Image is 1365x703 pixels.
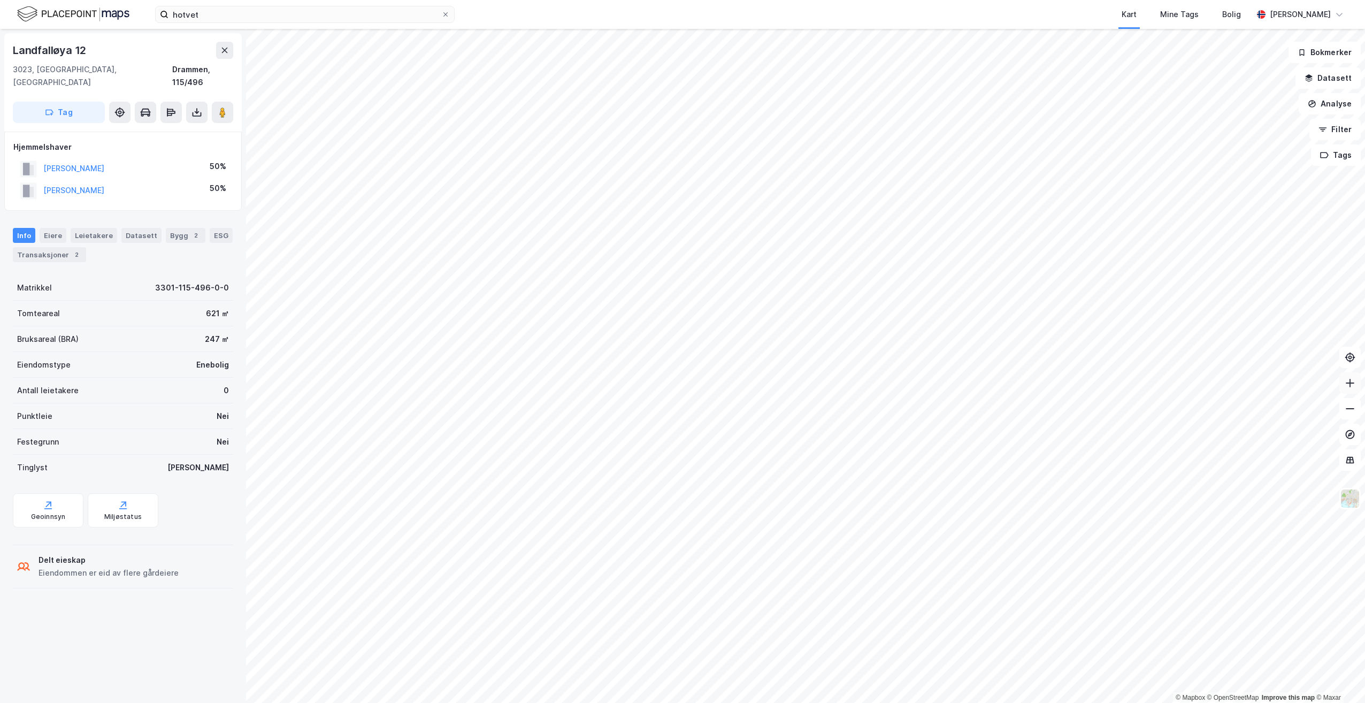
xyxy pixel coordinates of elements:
[121,228,162,243] div: Datasett
[205,333,229,346] div: 247 ㎡
[13,42,88,59] div: Landfalløya 12
[17,435,59,448] div: Festegrunn
[13,247,86,262] div: Transaksjoner
[17,333,79,346] div: Bruksareal (BRA)
[167,461,229,474] div: [PERSON_NAME]
[17,307,60,320] div: Tomteareal
[1312,652,1365,703] iframe: Chat Widget
[17,358,71,371] div: Eiendomstype
[155,281,229,294] div: 3301-115-496-0-0
[17,281,52,294] div: Matrikkel
[17,5,129,24] img: logo.f888ab2527a4732fd821a326f86c7f29.svg
[40,228,66,243] div: Eiere
[217,435,229,448] div: Nei
[1270,8,1331,21] div: [PERSON_NAME]
[168,6,441,22] input: Søk på adresse, matrikkel, gårdeiere, leietakere eller personer
[1207,694,1259,701] a: OpenStreetMap
[1176,694,1205,701] a: Mapbox
[210,182,226,195] div: 50%
[71,249,82,260] div: 2
[1312,652,1365,703] div: Kontrollprogram for chat
[1289,42,1361,63] button: Bokmerker
[1299,93,1361,114] button: Analyse
[1340,488,1360,509] img: Z
[190,230,201,241] div: 2
[71,228,117,243] div: Leietakere
[13,228,35,243] div: Info
[13,102,105,123] button: Tag
[39,554,179,567] div: Delt eieskap
[31,513,66,521] div: Geoinnsyn
[166,228,205,243] div: Bygg
[104,513,142,521] div: Miljøstatus
[210,160,226,173] div: 50%
[1262,694,1315,701] a: Improve this map
[17,461,48,474] div: Tinglyst
[1295,67,1361,89] button: Datasett
[17,384,79,397] div: Antall leietakere
[13,141,233,154] div: Hjemmelshaver
[206,307,229,320] div: 621 ㎡
[1311,144,1361,166] button: Tags
[1309,119,1361,140] button: Filter
[39,567,179,579] div: Eiendommen er eid av flere gårdeiere
[17,410,52,423] div: Punktleie
[13,63,172,89] div: 3023, [GEOGRAPHIC_DATA], [GEOGRAPHIC_DATA]
[172,63,233,89] div: Drammen, 115/496
[196,358,229,371] div: Enebolig
[217,410,229,423] div: Nei
[210,228,233,243] div: ESG
[1160,8,1199,21] div: Mine Tags
[224,384,229,397] div: 0
[1122,8,1137,21] div: Kart
[1222,8,1241,21] div: Bolig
